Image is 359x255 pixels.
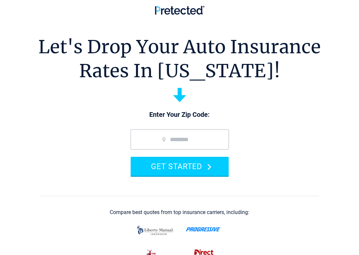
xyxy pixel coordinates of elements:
div: Compare best quotes from top insurance carriers, including: [110,209,249,215]
h1: Let's Drop Your Auto Insurance Rates In [US_STATE]! [38,35,321,83]
img: progressive [186,227,221,232]
img: liberty [135,222,176,238]
input: zip code [131,129,229,149]
img: Pretected Logo [155,6,204,15]
p: Enter Your Zip Code: [124,110,235,120]
button: GET STARTED [131,157,229,176]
